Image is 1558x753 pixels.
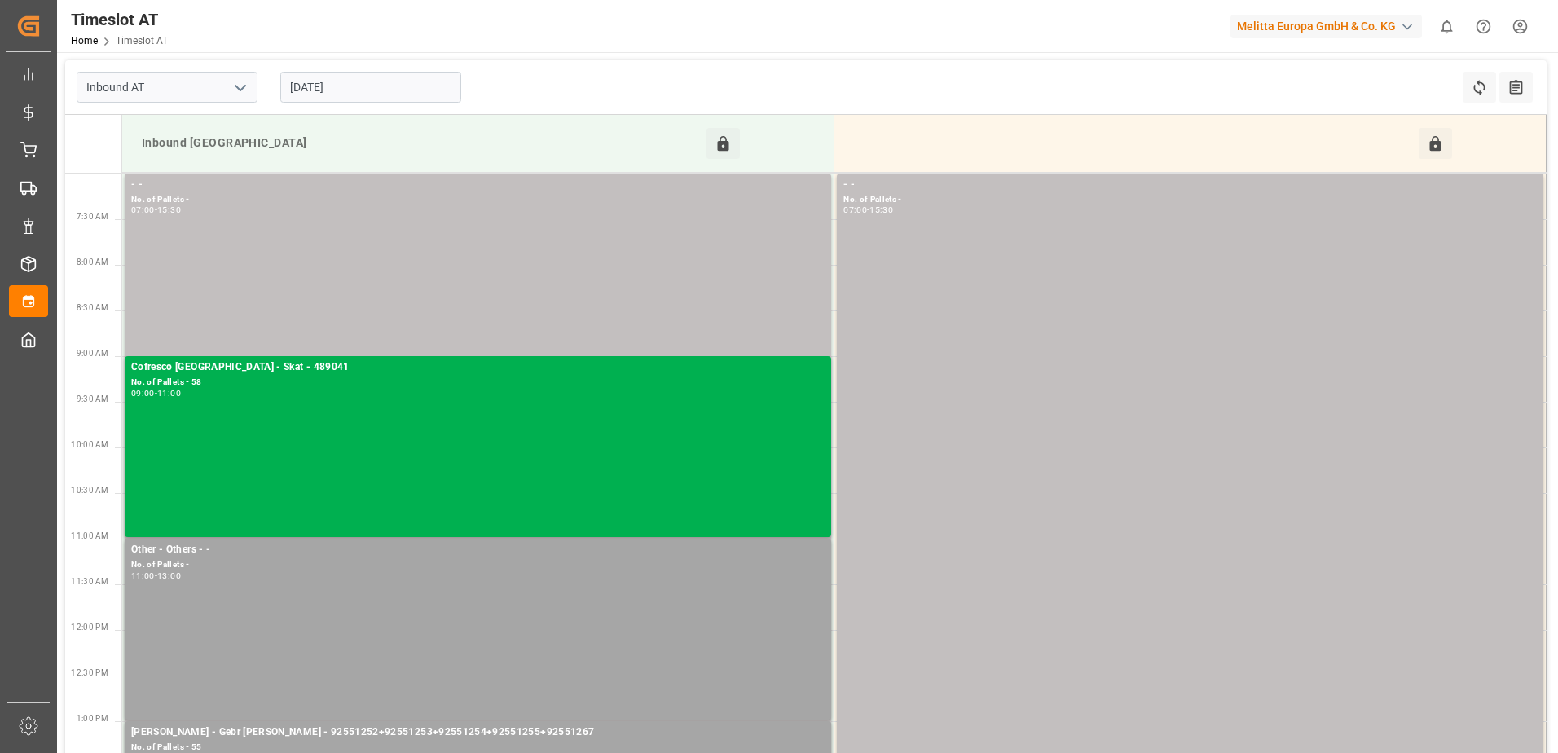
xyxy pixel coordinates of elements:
div: Timeslot AT [71,7,168,32]
div: - [155,572,157,579]
div: Cofresco [GEOGRAPHIC_DATA] - Skat - 489041 [131,359,825,376]
div: - - [843,177,1537,193]
div: 11:00 [157,390,181,397]
div: 07:00 [131,206,155,214]
span: 11:30 AM [71,577,108,586]
div: 13:00 [157,572,181,579]
div: 07:00 [843,206,867,214]
div: No. of Pallets - [131,193,825,207]
div: - - [131,177,825,193]
div: No. of Pallets - [131,558,825,572]
span: 10:00 AM [71,440,108,449]
input: Type to search/select [77,72,257,103]
div: - [867,206,869,214]
a: Home [71,35,98,46]
span: 8:30 AM [77,303,108,312]
span: 7:30 AM [77,212,108,221]
button: open menu [227,75,252,100]
div: - [155,390,157,397]
div: Melitta Europa GmbH & Co. KG [1230,15,1422,38]
button: show 0 new notifications [1428,8,1465,45]
div: 09:00 [131,390,155,397]
div: 15:30 [157,206,181,214]
span: 1:00 PM [77,714,108,723]
span: 12:00 PM [71,623,108,632]
span: 8:00 AM [77,258,108,266]
button: Help Center [1465,8,1502,45]
div: Other - Others - - [131,542,825,558]
input: DD.MM.YYYY [280,72,461,103]
div: No. of Pallets - [843,193,1537,207]
span: 9:00 AM [77,349,108,358]
span: 10:30 AM [71,486,108,495]
div: - [155,206,157,214]
div: No. of Pallets - 58 [131,376,825,390]
span: 11:00 AM [71,531,108,540]
div: [PERSON_NAME] - Gebr [PERSON_NAME] - 92551252+92551253+92551254+92551255+92551267 [131,724,825,741]
div: 11:00 [131,572,155,579]
span: 9:30 AM [77,394,108,403]
div: Inbound [GEOGRAPHIC_DATA] [135,128,706,159]
button: Melitta Europa GmbH & Co. KG [1230,11,1428,42]
span: 12:30 PM [71,668,108,677]
div: 15:30 [869,206,893,214]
